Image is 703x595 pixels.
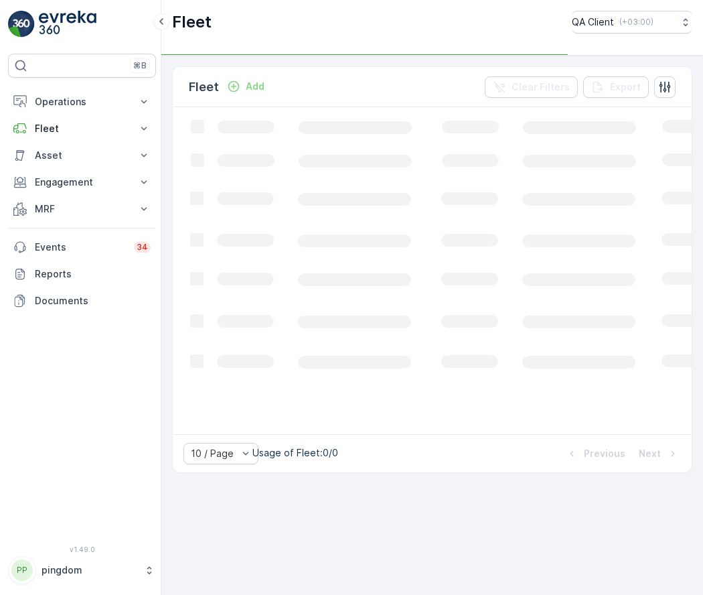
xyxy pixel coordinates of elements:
[8,287,156,314] a: Documents
[8,234,156,261] a: Events34
[189,78,219,96] p: Fleet
[584,447,625,460] p: Previous
[35,294,151,308] p: Documents
[8,115,156,142] button: Fleet
[42,564,137,577] p: pingdom
[8,556,156,584] button: PPpingdom
[485,76,578,98] button: Clear Filters
[610,80,641,94] p: Export
[8,88,156,115] button: Operations
[8,142,156,169] button: Asset
[35,176,129,189] p: Engagement
[8,11,35,38] img: logo
[564,446,627,462] button: Previous
[246,80,264,93] p: Add
[35,149,129,162] p: Asset
[35,241,126,254] p: Events
[35,122,129,135] p: Fleet
[8,545,156,553] span: v 1.49.0
[222,78,270,94] button: Add
[619,17,653,27] p: ( +03:00 )
[572,15,614,29] p: QA Client
[35,95,129,109] p: Operations
[252,446,338,460] p: Usage of Fleet : 0/0
[8,196,156,222] button: MRF
[35,202,129,216] p: MRF
[637,446,681,462] button: Next
[137,242,148,253] p: 34
[583,76,649,98] button: Export
[172,11,212,33] p: Fleet
[133,60,147,71] p: ⌘B
[35,267,151,281] p: Reports
[11,559,33,581] div: PP
[572,11,692,34] button: QA Client(+03:00)
[8,261,156,287] a: Reports
[512,80,570,94] p: Clear Filters
[639,447,661,460] p: Next
[39,11,96,38] img: logo_light-DOdMpM7g.png
[8,169,156,196] button: Engagement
